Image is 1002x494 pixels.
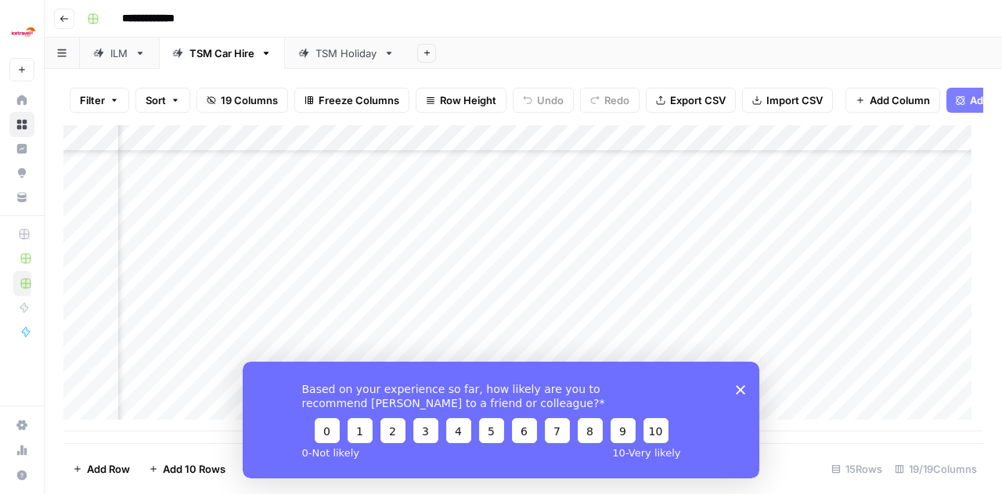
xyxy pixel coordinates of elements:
[285,38,408,69] a: TSM Holiday
[513,88,574,113] button: Undo
[196,88,288,113] button: 19 Columns
[139,456,235,481] button: Add 10 Rows
[87,461,130,477] span: Add Row
[9,88,34,113] a: Home
[9,185,34,210] a: Your Data
[742,88,833,113] button: Import CSV
[766,92,823,108] span: Import CSV
[537,92,564,108] span: Undo
[315,45,377,61] div: TSM Holiday
[135,88,190,113] button: Sort
[221,92,278,108] span: 19 Columns
[9,438,34,463] a: Usage
[825,456,888,481] div: 15 Rows
[870,92,930,108] span: Add Column
[110,45,128,61] div: ILM
[294,88,409,113] button: Freeze Columns
[63,456,139,481] button: Add Row
[9,112,34,137] a: Browse
[9,18,38,46] img: Ice Travel Group Logo
[80,38,159,69] a: ILM
[646,88,736,113] button: Export CSV
[9,463,34,488] button: Help + Support
[163,461,225,477] span: Add 10 Rows
[189,45,254,61] div: TSM Car Hire
[9,413,34,438] a: Settings
[146,92,166,108] span: Sort
[9,160,34,186] a: Opportunities
[9,13,34,52] button: Workspace: Ice Travel Group
[416,88,506,113] button: Row Height
[159,38,285,69] a: TSM Car Hire
[9,136,34,161] a: Insights
[319,92,399,108] span: Freeze Columns
[670,92,726,108] span: Export CSV
[440,92,496,108] span: Row Height
[845,88,940,113] button: Add Column
[580,88,640,113] button: Redo
[243,362,759,478] iframe: Survey from AirOps
[888,456,983,481] div: 19/19 Columns
[604,92,629,108] span: Redo
[70,88,129,113] button: Filter
[80,92,105,108] span: Filter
